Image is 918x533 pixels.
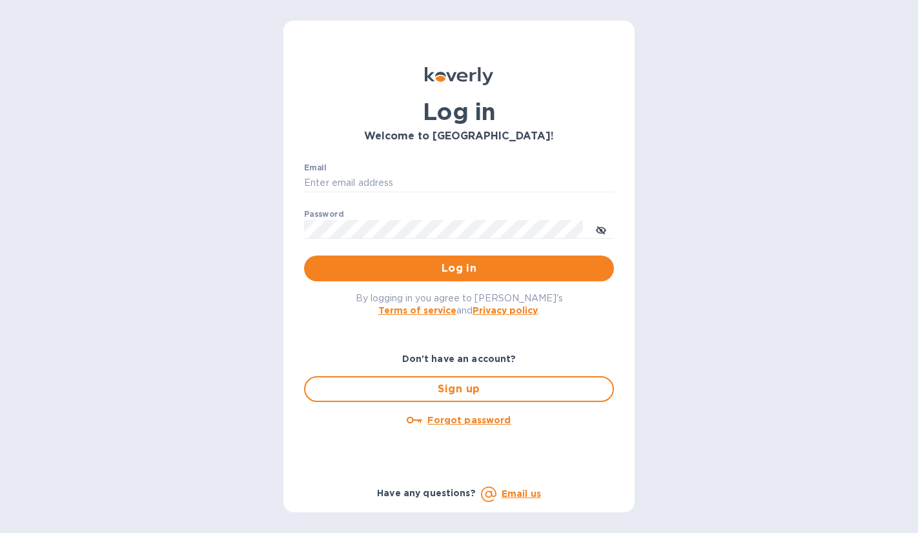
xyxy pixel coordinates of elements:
span: Sign up [316,381,602,397]
a: Terms of service [378,305,456,316]
button: Sign up [304,376,614,402]
h1: Log in [304,98,614,125]
b: Don't have an account? [402,354,516,364]
span: Log in [314,261,604,276]
button: toggle password visibility [588,216,614,242]
h3: Welcome to [GEOGRAPHIC_DATA]! [304,130,614,143]
img: Koverly [425,67,493,85]
u: Forgot password [427,415,511,425]
a: Email us [502,488,541,499]
label: Password [304,210,343,218]
span: By logging in you agree to [PERSON_NAME]'s and . [356,293,563,316]
button: Log in [304,256,614,281]
a: Privacy policy [473,305,538,316]
b: Have any questions? [377,488,476,498]
input: Enter email address [304,174,614,193]
label: Email [304,164,327,172]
